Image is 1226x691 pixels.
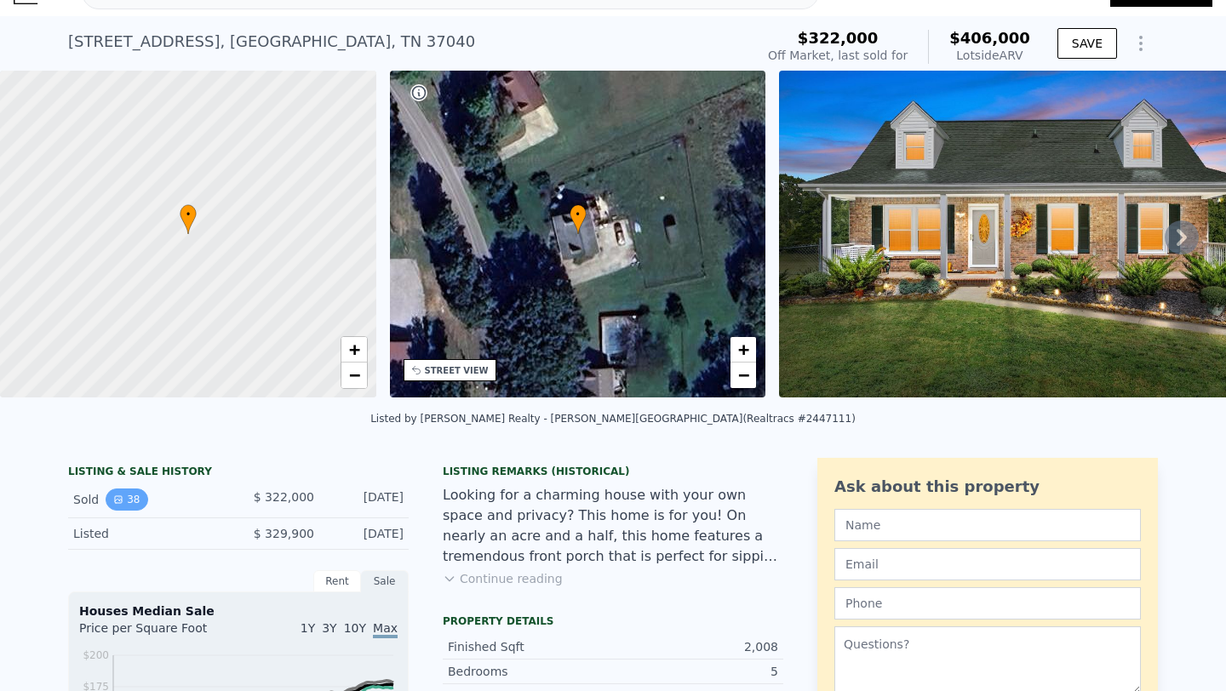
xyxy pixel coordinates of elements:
[570,207,587,222] span: •
[613,638,778,655] div: 2,008
[570,204,587,234] div: •
[949,29,1030,47] span: $406,000
[254,490,314,504] span: $ 322,000
[949,47,1030,64] div: Lotside ARV
[180,204,197,234] div: •
[448,663,613,680] div: Bedrooms
[1124,26,1158,60] button: Show Options
[738,364,749,385] span: −
[348,339,359,360] span: +
[79,620,238,647] div: Price per Square Foot
[68,465,409,482] div: LISTING & SALE HISTORY
[322,621,336,635] span: 3Y
[730,337,756,363] a: Zoom in
[834,587,1141,620] input: Phone
[730,363,756,388] a: Zoom out
[443,570,563,587] button: Continue reading
[738,339,749,360] span: +
[1057,28,1117,59] button: SAVE
[370,413,856,425] div: Listed by [PERSON_NAME] Realty - [PERSON_NAME][GEOGRAPHIC_DATA] (Realtracs #2447111)
[834,509,1141,541] input: Name
[798,29,879,47] span: $322,000
[613,663,778,680] div: 5
[768,47,908,64] div: Off Market, last sold for
[328,488,404,511] div: [DATE]
[834,475,1141,499] div: Ask about this property
[106,488,147,511] button: View historical data
[425,364,489,377] div: STREET VIEW
[83,649,109,661] tspan: $200
[834,548,1141,580] input: Email
[373,621,398,638] span: Max
[68,30,475,54] div: [STREET_ADDRESS] , [GEOGRAPHIC_DATA] , TN 37040
[301,621,315,635] span: 1Y
[180,207,197,222] span: •
[73,525,225,542] div: Listed
[328,525,404,542] div: [DATE]
[344,621,366,635] span: 10Y
[341,337,367,363] a: Zoom in
[443,614,783,628] div: Property details
[348,364,359,385] span: −
[448,638,613,655] div: Finished Sqft
[79,602,398,620] div: Houses Median Sale
[443,465,783,478] div: Listing Remarks (Historical)
[73,488,225,511] div: Sold
[254,527,314,540] span: $ 329,900
[341,363,367,388] a: Zoom out
[443,485,783,567] div: Looking for a charming house with your own space and privacy? This home is for you! On nearly an ...
[313,570,361,592] div: Rent
[361,570,409,592] div: Sale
